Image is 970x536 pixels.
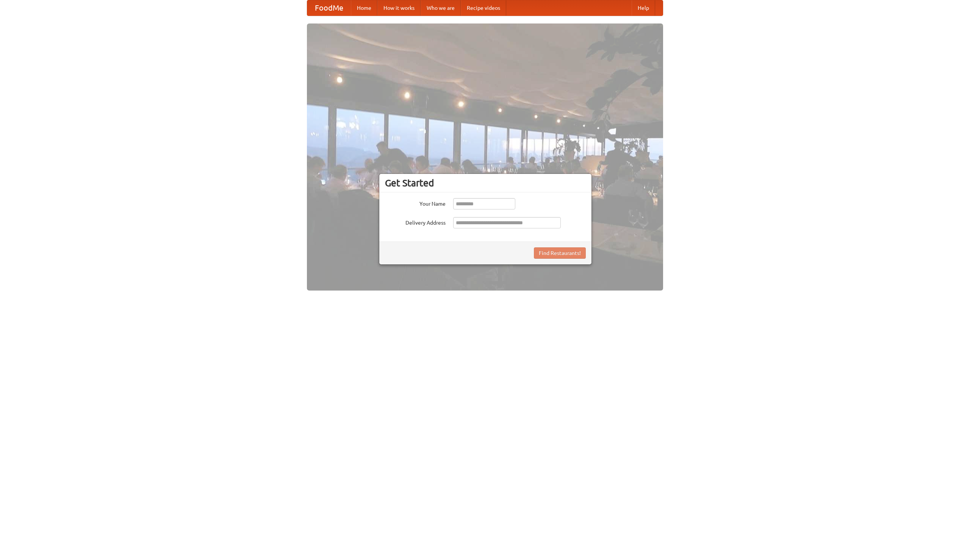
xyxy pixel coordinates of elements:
a: FoodMe [307,0,351,16]
label: Your Name [385,198,446,208]
a: Who we are [421,0,461,16]
button: Find Restaurants! [534,247,586,259]
h3: Get Started [385,177,586,189]
a: Recipe videos [461,0,506,16]
a: Help [632,0,655,16]
label: Delivery Address [385,217,446,227]
a: Home [351,0,377,16]
a: How it works [377,0,421,16]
